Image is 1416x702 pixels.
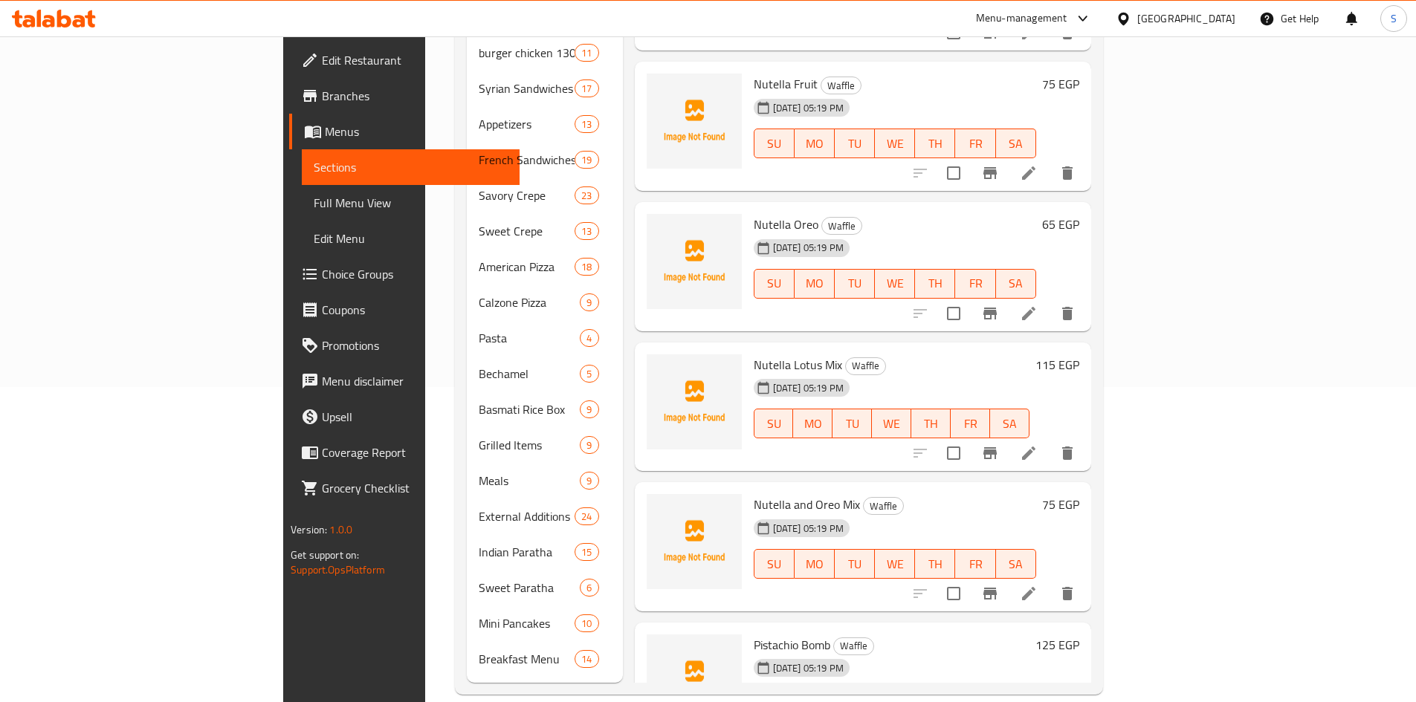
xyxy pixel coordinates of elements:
[863,497,904,515] div: Waffle
[322,443,508,461] span: Coverage Report
[289,435,520,470] a: Coverage Report
[479,472,581,490] div: Meals
[467,71,623,106] div: Syrian Sandwiches17
[581,581,598,595] span: 6
[835,549,875,579] button: TU
[479,614,575,632] div: Mini Pancakes
[467,320,623,356] div: Pasta4
[575,510,598,524] span: 24
[575,507,598,525] div: items
[467,427,623,463] div: Grilled Items9
[793,409,833,438] button: MO
[1020,444,1038,462] a: Edit menu item
[302,221,520,256] a: Edit Menu
[329,520,352,539] span: 1.0.0
[467,570,623,605] div: Sweet Paratha6
[872,409,911,438] button: WE
[289,470,520,506] a: Grocery Checklist
[972,435,1008,471] button: Branch-specific-item
[881,553,909,575] span: WE
[575,115,598,133] div: items
[575,617,598,631] span: 10
[467,391,623,427] div: Basmati Rice Box9
[972,296,1008,331] button: Branch-specific-item
[1002,273,1030,294] span: SA
[575,44,598,62] div: items
[957,413,984,435] span: FR
[881,133,909,155] span: WE
[921,553,949,575] span: TH
[1035,634,1079,655] h6: 125 EGP
[467,356,623,391] div: Bechamel5
[990,409,1029,438] button: SA
[580,472,598,490] div: items
[322,479,508,497] span: Grocery Checklist
[647,74,742,169] img: Nutella Fruit
[921,133,949,155] span: TH
[938,578,969,609] span: Select to update
[647,354,742,449] img: Nutella Lotus Mix
[921,273,949,294] span: TH
[289,399,520,435] a: Upsell
[835,269,875,299] button: TU
[575,82,598,96] span: 17
[801,273,829,294] span: MO
[467,641,623,677] div: Breakfast Menu14
[841,133,869,155] span: TU
[754,409,794,438] button: SU
[961,133,989,155] span: FR
[647,214,742,309] img: Nutella Oreo
[289,292,520,328] a: Coupons
[302,149,520,185] a: Sections
[911,409,951,438] button: TH
[575,151,598,169] div: items
[575,545,598,559] span: 15
[479,543,575,561] span: Indian Paratha
[479,222,575,240] span: Sweet Crepe
[760,273,789,294] span: SU
[955,269,995,299] button: FR
[801,133,829,155] span: MO
[289,42,520,78] a: Edit Restaurant
[575,543,598,561] div: items
[322,372,508,390] span: Menu disclaimer
[289,328,520,363] a: Promotions
[996,269,1036,299] button: SA
[1137,10,1235,27] div: [GEOGRAPHIC_DATA]
[821,217,862,235] div: Waffle
[479,44,575,62] div: burger chicken 130g
[1050,296,1085,331] button: delete
[795,269,835,299] button: MO
[580,329,598,347] div: items
[289,363,520,399] a: Menu disclaimer
[976,10,1067,27] div: Menu-management
[581,296,598,310] span: 9
[580,293,598,311] div: items
[1050,435,1085,471] button: delete
[835,129,875,158] button: TU
[325,123,508,140] span: Menus
[479,579,581,597] span: Sweet Paratha
[467,142,623,178] div: French Sandwiches19
[1020,585,1038,602] a: Edit menu item
[322,265,508,283] span: Choice Groups
[833,409,872,438] button: TU
[322,87,508,105] span: Branches
[1050,576,1085,611] button: delete
[581,403,598,417] span: 9
[314,158,508,176] span: Sections
[479,365,581,383] div: Bechamel
[581,331,598,345] span: 4
[838,413,866,435] span: TU
[479,650,575,668] span: Breakfast Menu
[795,129,835,158] button: MO
[467,106,623,142] div: Appetizers13
[580,436,598,454] div: items
[322,408,508,426] span: Upsell
[972,155,1008,191] button: Branch-specific-item
[467,213,623,249] div: Sweet Crepe13
[479,507,575,525] div: External Additions
[1020,164,1038,182] a: Edit menu item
